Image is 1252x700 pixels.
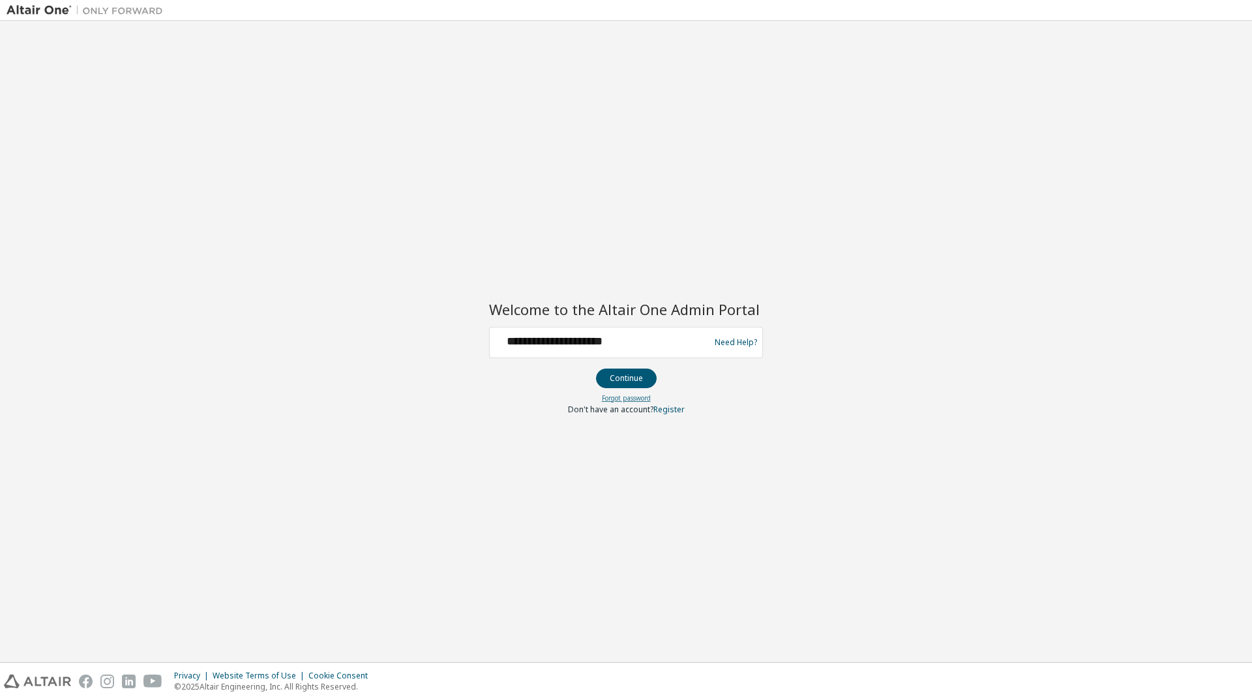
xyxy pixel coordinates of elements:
span: Don't have an account? [568,404,653,415]
img: instagram.svg [100,675,114,688]
div: Website Terms of Use [213,671,308,681]
h2: Welcome to the Altair One Admin Portal [489,300,763,318]
button: Continue [596,369,657,388]
div: Cookie Consent [308,671,376,681]
a: Forgot password [602,393,651,403]
img: linkedin.svg [122,675,136,688]
img: facebook.svg [79,675,93,688]
p: © 2025 Altair Engineering, Inc. All Rights Reserved. [174,681,376,692]
img: Altair One [7,4,170,17]
div: Privacy [174,671,213,681]
img: altair_logo.svg [4,675,71,688]
a: Register [653,404,685,415]
img: youtube.svg [143,675,162,688]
